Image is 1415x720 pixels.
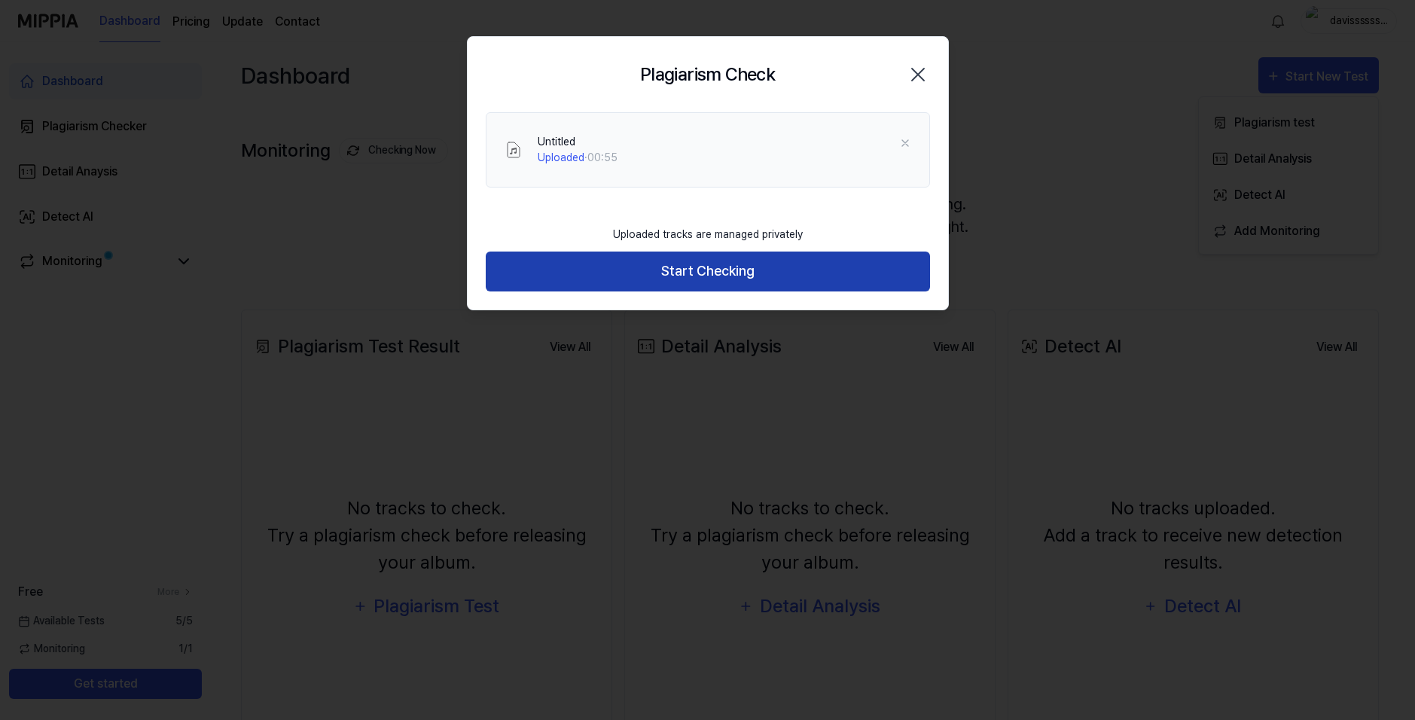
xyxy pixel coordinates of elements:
[640,61,775,88] h2: Plagiarism Check
[538,134,618,150] div: Untitled
[538,150,618,166] div: · 00:55
[505,141,523,159] img: File Select
[538,151,584,163] span: Uploaded
[604,218,812,252] div: Uploaded tracks are managed privately
[486,252,930,291] button: Start Checking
